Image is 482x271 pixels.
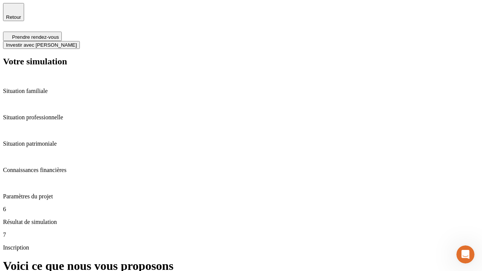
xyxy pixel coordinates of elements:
[3,140,479,147] p: Situation patrimoniale
[3,231,479,238] p: 7
[3,88,479,94] p: Situation familiale
[3,193,479,200] p: Paramètres du projet
[456,245,474,263] iframe: Intercom live chat
[6,14,21,20] span: Retour
[3,56,479,67] h2: Votre simulation
[3,41,80,49] button: Investir avec [PERSON_NAME]
[3,244,479,251] p: Inscription
[3,32,62,41] button: Prendre rendez-vous
[3,206,479,213] p: 6
[12,34,59,40] span: Prendre rendez-vous
[3,114,479,121] p: Situation professionnelle
[6,42,77,48] span: Investir avec [PERSON_NAME]
[3,3,24,21] button: Retour
[3,219,479,225] p: Résultat de simulation
[3,167,479,174] p: Connaissances financières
